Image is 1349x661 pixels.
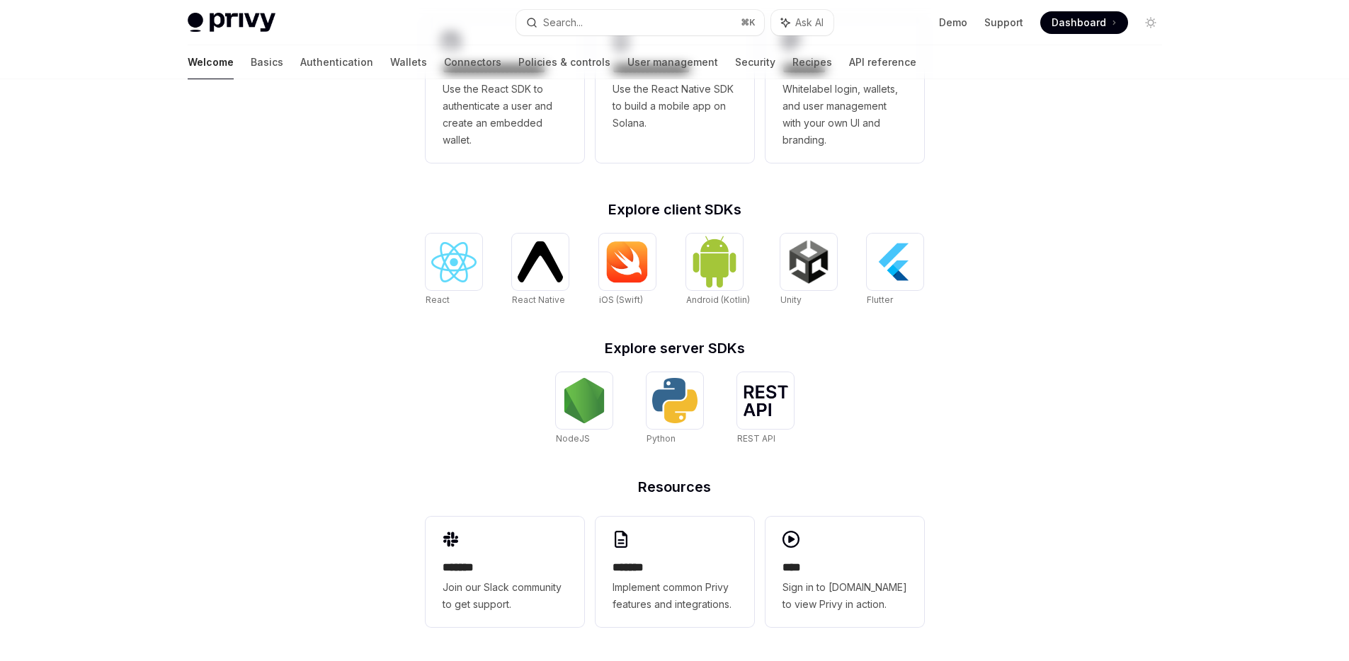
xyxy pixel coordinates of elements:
a: Dashboard [1040,11,1128,34]
a: Wallets [390,45,427,79]
a: Connectors [444,45,501,79]
img: React Native [518,241,563,282]
span: REST API [737,433,775,444]
span: Python [647,433,676,444]
a: Recipes [792,45,832,79]
span: Join our Slack community to get support. [443,579,567,613]
img: REST API [743,385,788,416]
span: React [426,294,450,305]
span: Use the React SDK to authenticate a user and create an embedded wallet. [443,81,567,149]
a: Demo [939,16,967,30]
a: NodeJSNodeJS [556,372,613,446]
span: iOS (Swift) [599,294,643,305]
span: Flutter [867,294,893,305]
a: Security [735,45,775,79]
a: **** **Join our Slack community to get support. [426,517,584,627]
img: Unity [786,239,831,284]
img: Android (Kotlin) [692,235,737,288]
a: Authentication [300,45,373,79]
a: **** **** **** ***Use the React Native SDK to build a mobile app on Solana. [596,18,754,163]
a: FlutterFlutter [867,234,923,307]
a: React NativeReact Native [512,234,569,307]
img: React [431,242,477,282]
a: ReactReact [426,234,482,307]
a: Policies & controls [518,45,610,79]
img: light logo [188,13,275,33]
button: Search...⌘K [516,10,764,35]
img: iOS (Swift) [605,241,650,283]
h2: Resources [426,480,924,494]
a: **** **Implement common Privy features and integrations. [596,517,754,627]
a: API reference [849,45,916,79]
span: Unity [780,294,802,305]
a: Basics [251,45,283,79]
span: Ask AI [795,16,824,30]
a: Support [984,16,1023,30]
span: React Native [512,294,565,305]
a: ****Sign in to [DOMAIN_NAME] to view Privy in action. [765,517,924,627]
a: PythonPython [647,372,703,446]
a: User management [627,45,718,79]
span: Use the React Native SDK to build a mobile app on Solana. [613,81,737,132]
a: UnityUnity [780,234,837,307]
span: Implement common Privy features and integrations. [613,579,737,613]
span: Android (Kotlin) [686,294,750,305]
div: Search... [543,14,583,31]
img: Flutter [872,239,918,284]
a: iOS (Swift)iOS (Swift) [599,234,656,307]
img: NodeJS [562,378,607,423]
span: Whitelabel login, wallets, and user management with your own UI and branding. [782,81,907,149]
span: ⌘ K [741,17,756,28]
a: Welcome [188,45,234,79]
a: Android (Kotlin)Android (Kotlin) [686,234,750,307]
span: Sign in to [DOMAIN_NAME] to view Privy in action. [782,579,907,613]
a: **** *****Whitelabel login, wallets, and user management with your own UI and branding. [765,18,924,163]
h2: Explore client SDKs [426,202,924,217]
img: Python [652,378,698,423]
span: NodeJS [556,433,590,444]
a: REST APIREST API [737,372,794,446]
h2: Explore server SDKs [426,341,924,355]
button: Toggle dark mode [1139,11,1162,34]
span: Dashboard [1052,16,1106,30]
button: Ask AI [771,10,833,35]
